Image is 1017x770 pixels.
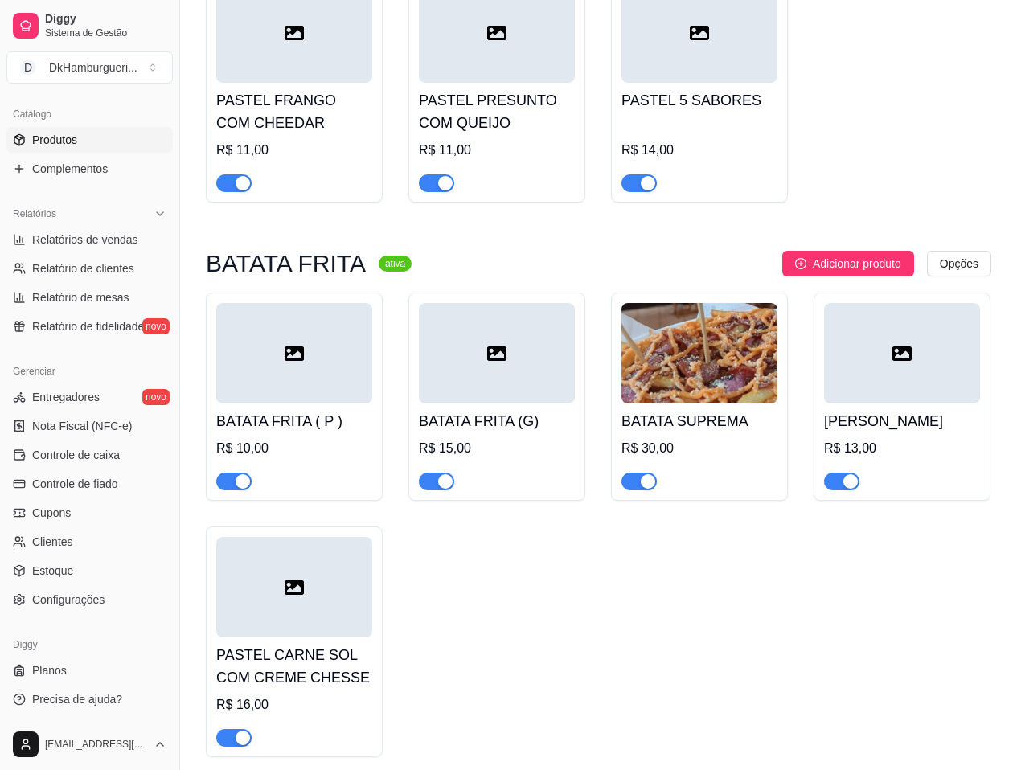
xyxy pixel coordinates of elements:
span: D [20,59,36,76]
span: Relatórios de vendas [32,231,138,248]
span: Precisa de ajuda? [32,691,122,707]
a: DiggySistema de Gestão [6,6,173,45]
a: Relatório de fidelidadenovo [6,313,173,339]
span: Estoque [32,563,73,579]
img: product-image [621,303,777,403]
span: Cupons [32,505,71,521]
a: Configurações [6,587,173,612]
div: R$ 30,00 [621,439,777,458]
span: Produtos [32,132,77,148]
div: R$ 11,00 [216,141,372,160]
a: Entregadoresnovo [6,384,173,410]
a: Nota Fiscal (NFC-e) [6,413,173,439]
div: R$ 15,00 [419,439,575,458]
button: Select a team [6,51,173,84]
div: R$ 10,00 [216,439,372,458]
h4: [PERSON_NAME] [824,410,980,432]
a: Relatórios de vendas [6,227,173,252]
div: R$ 11,00 [419,141,575,160]
span: Planos [32,662,67,678]
sup: ativa [379,256,412,272]
div: Catálogo [6,101,173,127]
span: Relatório de mesas [32,289,129,305]
h4: BATATA SUPREMA [621,410,777,432]
div: R$ 16,00 [216,695,372,715]
span: Controle de caixa [32,447,120,463]
div: Gerenciar [6,358,173,384]
span: plus-circle [795,258,806,269]
span: Relatório de fidelidade [32,318,144,334]
h4: PASTEL 5 SABORES [621,89,777,112]
span: Adicionar produto [813,255,901,272]
h4: PASTEL PRESUNTO COM QUEIJO [419,89,575,134]
h4: PASTEL CARNE SOL COM CREME CHESSE [216,644,372,689]
span: [EMAIL_ADDRESS][DOMAIN_NAME] [45,738,147,751]
a: Relatório de clientes [6,256,173,281]
span: Nota Fiscal (NFC-e) [32,418,132,434]
div: R$ 14,00 [621,141,777,160]
button: Adicionar produto [782,251,914,276]
span: Clientes [32,534,73,550]
a: Clientes [6,529,173,555]
a: Planos [6,657,173,683]
span: Entregadores [32,389,100,405]
button: Opções [927,251,991,276]
div: DkHamburgueri ... [49,59,137,76]
h3: BATATA FRITA [206,254,366,273]
span: Relatório de clientes [32,260,134,276]
button: [EMAIL_ADDRESS][DOMAIN_NAME] [6,725,173,764]
span: Configurações [32,592,105,608]
a: Produtos [6,127,173,153]
h4: PASTEL FRANGO COM CHEEDAR [216,89,372,134]
span: Controle de fiado [32,476,118,492]
span: Sistema de Gestão [45,27,166,39]
div: Diggy [6,632,173,657]
span: Diggy [45,12,166,27]
a: Controle de caixa [6,442,173,468]
div: R$ 13,00 [824,439,980,458]
span: Relatórios [13,207,56,220]
span: Complementos [32,161,108,177]
span: Opções [940,255,978,272]
a: Relatório de mesas [6,285,173,310]
a: Estoque [6,558,173,584]
h4: BATATA FRITA ( P ) [216,410,372,432]
a: Cupons [6,500,173,526]
h4: BATATA FRITA (G) [419,410,575,432]
a: Controle de fiado [6,471,173,497]
a: Precisa de ajuda? [6,686,173,712]
a: Complementos [6,156,173,182]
